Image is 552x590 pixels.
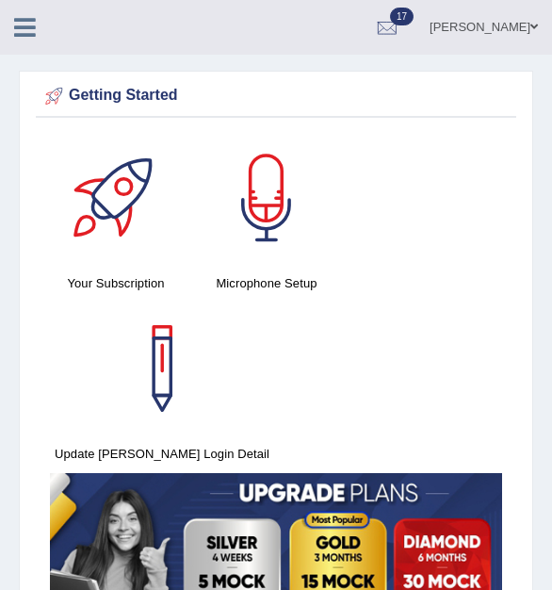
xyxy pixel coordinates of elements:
[50,444,274,464] h4: Update [PERSON_NAME] Login Detail
[390,8,414,25] span: 17
[201,273,333,293] h4: Microphone Setup
[41,82,511,110] div: Getting Started
[50,273,182,293] h4: Your Subscription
